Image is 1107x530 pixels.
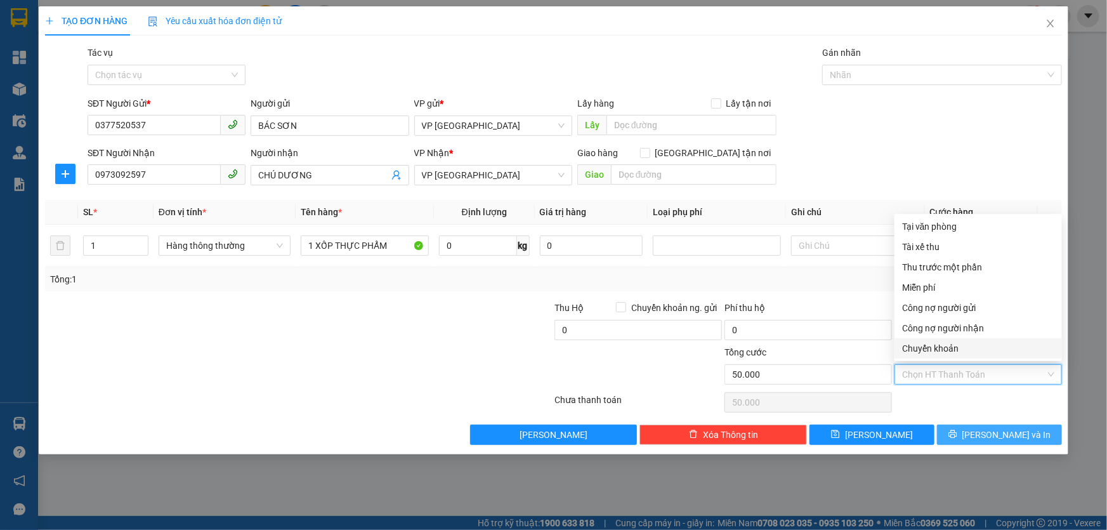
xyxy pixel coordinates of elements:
[902,341,1054,355] div: Chuyển khoản
[159,207,206,217] span: Đơn vị tính
[611,164,776,185] input: Dọc đường
[894,318,1062,338] div: Cước gửi hàng sẽ được ghi vào công nợ của người nhận
[414,96,572,110] div: VP gửi
[937,425,1062,445] button: printer[PERSON_NAME] và In
[648,200,786,225] th: Loại phụ phí
[930,207,974,217] span: Cước hàng
[119,47,530,63] li: Hotline: 1900252555
[88,96,246,110] div: SĐT Người Gửi
[45,17,54,25] span: plus
[902,301,1054,315] div: Công nợ người gửi
[50,235,70,256] button: delete
[962,428,1051,442] span: [PERSON_NAME] và In
[228,119,238,129] span: phone
[902,220,1054,234] div: Tại văn phòng
[724,347,766,357] span: Tổng cước
[16,16,79,79] img: logo.jpg
[251,96,409,110] div: Người gửi
[606,115,776,135] input: Dọc đường
[50,272,428,286] div: Tổng: 1
[119,31,530,47] li: Cổ Đạm, xã [GEOGRAPHIC_DATA], [GEOGRAPHIC_DATA]
[16,92,189,135] b: GỬI : VP [GEOGRAPHIC_DATA]
[724,301,892,320] div: Phí thu hộ
[786,200,924,225] th: Ghi chú
[470,425,638,445] button: [PERSON_NAME]
[462,207,507,217] span: Định lượng
[577,115,606,135] span: Lấy
[577,148,618,158] span: Giao hàng
[809,425,934,445] button: save[PERSON_NAME]
[902,281,1054,295] div: Miễn phí
[703,428,758,442] span: Xóa Thông tin
[134,236,148,246] span: Increase Value
[822,48,861,58] label: Gán nhãn
[138,238,145,246] span: up
[166,236,283,255] span: Hàng thông thường
[1033,6,1068,42] button: Close
[540,207,587,217] span: Giá trị hàng
[148,16,282,26] span: Yêu cầu xuất hóa đơn điện tử
[45,16,128,26] span: TẠO ĐƠN HÀNG
[301,235,429,256] input: VD: Bàn, Ghế
[845,428,913,442] span: [PERSON_NAME]
[577,98,614,109] span: Lấy hàng
[902,260,1054,274] div: Thu trước một phần
[626,301,722,315] span: Chuyển khoản ng. gửi
[948,430,957,440] span: printer
[301,207,342,217] span: Tên hàng
[414,148,450,158] span: VP Nhận
[422,166,565,185] span: VP Mỹ Đình
[554,303,584,313] span: Thu Hộ
[517,235,530,256] span: kg
[650,146,776,160] span: [GEOGRAPHIC_DATA] tận nơi
[791,235,919,256] input: Ghi Chú
[540,235,643,256] input: 0
[639,425,807,445] button: deleteXóa Thông tin
[894,298,1062,318] div: Cước gửi hàng sẽ được ghi vào công nợ của người gửi
[391,170,402,180] span: user-add
[56,169,75,179] span: plus
[134,246,148,255] span: Decrease Value
[148,17,158,27] img: icon
[251,146,409,160] div: Người nhận
[83,207,93,217] span: SL
[1045,18,1056,29] span: close
[88,146,246,160] div: SĐT Người Nhận
[138,247,145,255] span: down
[554,393,724,415] div: Chưa thanh toán
[577,164,611,185] span: Giao
[902,240,1054,254] div: Tài xế thu
[902,321,1054,335] div: Công nợ người nhận
[422,116,565,135] span: VP Xuân Giang
[520,428,587,442] span: [PERSON_NAME]
[228,169,238,179] span: phone
[721,96,776,110] span: Lấy tận nơi
[689,430,698,440] span: delete
[88,48,113,58] label: Tác vụ
[55,164,75,184] button: plus
[831,430,840,440] span: save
